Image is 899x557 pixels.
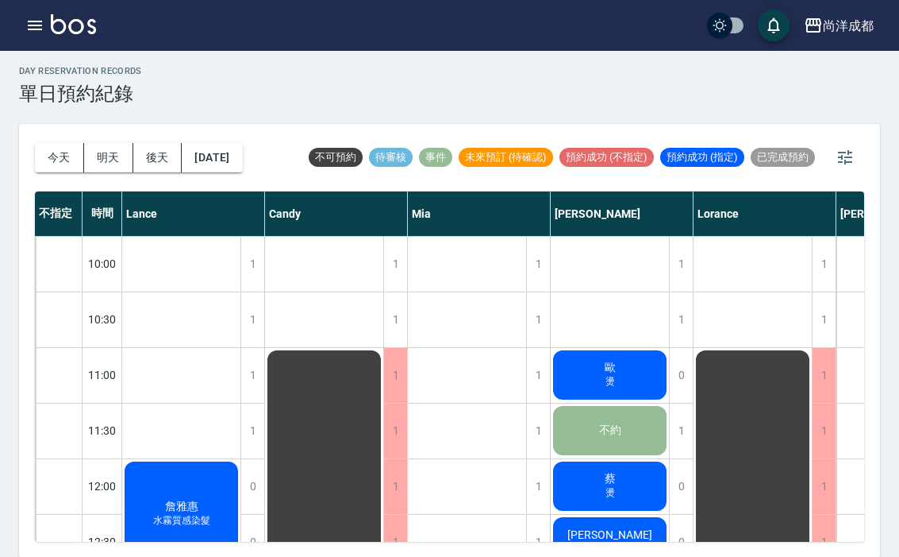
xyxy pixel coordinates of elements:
[240,404,264,458] div: 1
[564,528,655,541] span: [PERSON_NAME]
[83,191,122,236] div: 時間
[526,292,550,347] div: 1
[459,150,553,164] span: 未來預訂 (待確認)
[526,237,550,292] div: 1
[83,292,122,347] div: 10:30
[383,292,407,347] div: 1
[19,83,142,105] h3: 單日預約紀錄
[83,458,122,514] div: 12:00
[812,348,836,403] div: 1
[83,403,122,458] div: 11:30
[408,191,551,236] div: Mia
[812,459,836,514] div: 1
[812,292,836,347] div: 1
[602,541,618,555] span: 剪
[669,348,693,403] div: 0
[602,375,618,389] span: 燙
[751,150,815,164] span: 已完成預約
[383,237,407,292] div: 1
[526,404,550,458] div: 1
[369,150,413,164] span: 待審核
[693,191,836,236] div: Lorance
[240,459,264,514] div: 0
[383,348,407,403] div: 1
[383,459,407,514] div: 1
[559,150,654,164] span: 預約成功 (不指定)
[602,486,618,500] span: 燙
[669,459,693,514] div: 0
[669,404,693,458] div: 1
[83,347,122,403] div: 11:00
[19,66,142,76] h2: day Reservation records
[240,348,264,403] div: 1
[596,424,624,438] span: 不約
[812,237,836,292] div: 1
[51,14,96,34] img: Logo
[601,472,619,486] span: 蔡
[122,191,265,236] div: Lance
[797,10,880,42] button: 尚洋成都
[669,292,693,347] div: 1
[383,404,407,458] div: 1
[150,514,213,528] span: 水霧質感染髮
[162,500,202,514] span: 詹雅惠
[265,191,408,236] div: Candy
[83,236,122,292] div: 10:00
[182,143,242,172] button: [DATE]
[419,150,452,164] span: 事件
[84,143,133,172] button: 明天
[240,237,264,292] div: 1
[240,292,264,347] div: 1
[660,150,744,164] span: 預約成功 (指定)
[812,404,836,458] div: 1
[551,191,693,236] div: [PERSON_NAME]
[35,191,83,236] div: 不指定
[526,459,550,514] div: 1
[669,237,693,292] div: 1
[758,10,790,41] button: save
[601,361,619,375] span: 歐
[35,143,84,172] button: 今天
[133,143,182,172] button: 後天
[823,16,874,36] div: 尚洋成都
[526,348,550,403] div: 1
[309,150,363,164] span: 不可預約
